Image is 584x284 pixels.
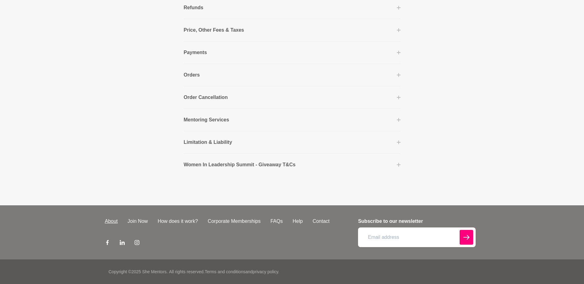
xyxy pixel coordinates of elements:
p: Price, Other Fees & Taxes [184,26,244,34]
button: Price, Other Fees & Taxes [184,26,401,34]
button: Orders [184,71,401,79]
a: Join Now [123,218,153,225]
a: LinkedIn [120,240,125,247]
a: Corporate Memberships [203,218,266,225]
a: Help [288,218,308,225]
p: Refunds [184,4,203,11]
p: Orders [184,71,200,79]
a: Contact [308,218,334,225]
p: Mentoring Services [184,116,229,124]
a: FAQs [265,218,288,225]
a: privacy policy [253,269,278,274]
button: Refunds [184,4,401,11]
p: Order Cancellation [184,94,228,101]
button: Women In Leadership Summit - Giveaway T&Cs [184,161,401,168]
p: Women In Leadership Summit - Giveaway T&Cs [184,161,296,168]
p: Payments [184,49,207,56]
a: About [100,218,123,225]
p: All rights reserved. and . [169,269,279,275]
button: Mentoring Services [184,116,401,124]
a: How does it work? [153,218,203,225]
a: Facebook [105,240,110,247]
p: Limitation & Liability [184,139,232,146]
a: Instagram [135,240,139,247]
h4: Subscribe to our newsletter [358,218,475,225]
input: Email address [358,227,475,247]
a: Terms and conditions [205,269,245,274]
p: Copyright © 2025 She Mentors . [109,269,168,275]
button: Limitation & Liability [184,139,401,146]
button: Payments [184,49,401,56]
button: Order Cancellation [184,94,401,101]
